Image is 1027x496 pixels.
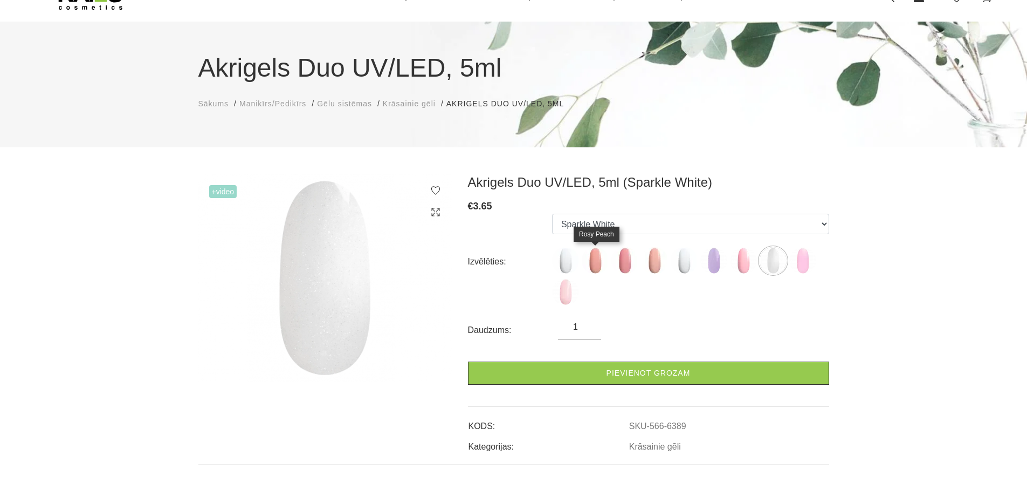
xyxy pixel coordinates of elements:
[760,247,787,274] img: ...
[730,247,757,274] img: ...
[468,362,829,385] a: Pievienot grozam
[198,99,229,108] span: Sākums
[700,247,727,274] img: ...
[239,98,306,110] a: Manikīrs/Pedikīrs
[198,49,829,87] h1: Akrigels Duo UV/LED, 5ml
[582,247,609,274] img: ...
[629,422,686,431] a: SKU-566-6389
[671,247,698,274] img: ...
[209,185,237,198] span: +Video
[239,99,306,108] span: Manikīrs/Pedikīrs
[468,433,629,453] td: Kategorijas:
[198,174,452,382] img: Akrigels Duo UV/LED, 5ml
[446,98,575,110] li: Akrigels Duo UV/LED, 5ml
[552,278,579,305] img: ...
[468,174,829,191] h3: Akrigels Duo UV/LED, 5ml (Sparkle White)
[552,247,579,274] img: ...
[198,98,229,110] a: Sākums
[317,98,372,110] a: Gēlu sistēmas
[317,99,372,108] span: Gēlu sistēmas
[383,99,436,108] span: Krāsainie gēli
[468,412,629,433] td: KODS:
[473,201,492,212] span: 3.65
[611,247,638,274] img: ...
[629,442,681,452] a: Krāsainie gēli
[468,322,559,339] div: Daudzums:
[468,201,473,212] span: €
[468,253,552,270] div: Izvēlēties:
[383,98,436,110] a: Krāsainie gēli
[641,247,668,274] img: ...
[789,247,816,274] img: ...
